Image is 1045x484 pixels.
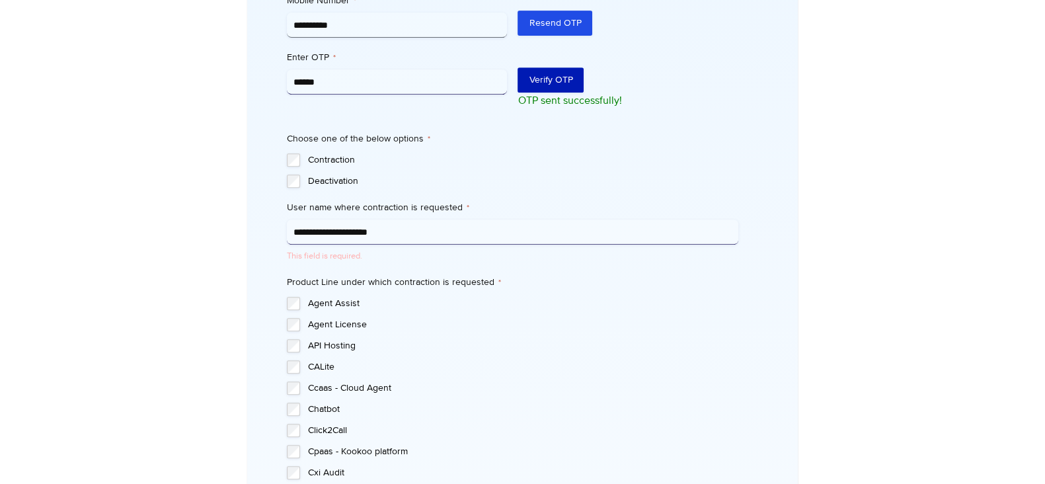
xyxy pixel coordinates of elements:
label: Agent License [308,318,738,331]
button: Resend OTP [518,11,592,36]
label: Agent Assist [308,297,738,310]
p: OTP sent successfully! [518,93,738,108]
legend: Product Line under which contraction is requested [287,276,501,289]
label: Cpaas - Kookoo platform [308,445,738,458]
label: API Hosting [308,339,738,352]
label: Enter OTP [287,51,508,64]
label: Ccaas - Cloud Agent [308,382,738,395]
label: Chatbot [308,403,738,416]
label: CALite [308,360,738,374]
label: Deactivation [308,175,738,188]
label: Cxi Audit [308,466,738,479]
div: This field is required. [287,250,738,262]
label: User name where contraction is requested [287,201,738,214]
legend: Choose one of the below options [287,132,430,145]
button: Verify OTP [518,67,584,93]
label: Click2Call [308,424,738,437]
label: Contraction [308,153,738,167]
